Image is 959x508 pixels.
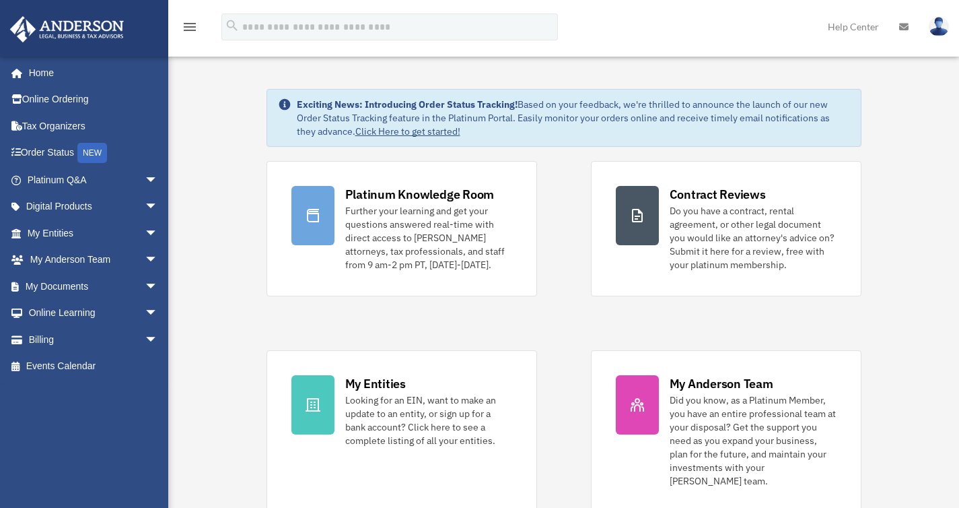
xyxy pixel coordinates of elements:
a: Digital Productsarrow_drop_down [9,193,178,220]
a: My Entitiesarrow_drop_down [9,220,178,247]
a: My Anderson Teamarrow_drop_down [9,247,178,274]
img: User Pic [929,17,949,36]
div: Did you know, as a Platinum Member, you have an entire professional team at your disposal? Get th... [670,393,837,488]
div: Do you have a contract, rental agreement, or other legal document you would like an attorney's ad... [670,204,837,272]
i: search [225,18,240,33]
span: arrow_drop_down [145,326,172,354]
a: menu [182,24,198,35]
div: Contract Reviews [670,186,766,203]
a: My Documentsarrow_drop_down [9,273,178,300]
a: Order StatusNEW [9,139,178,167]
span: arrow_drop_down [145,247,172,274]
a: Click Here to get started! [355,125,460,137]
i: menu [182,19,198,35]
div: My Entities [345,375,406,392]
div: Based on your feedback, we're thrilled to announce the launch of our new Order Status Tracking fe... [297,98,850,138]
div: Platinum Knowledge Room [345,186,495,203]
a: Billingarrow_drop_down [9,326,178,353]
a: Events Calendar [9,353,178,380]
div: Further your learning and get your questions answered real-time with direct access to [PERSON_NAM... [345,204,512,272]
a: Online Ordering [9,86,178,113]
div: NEW [77,143,107,163]
strong: Exciting News: Introducing Order Status Tracking! [297,98,518,110]
span: arrow_drop_down [145,220,172,247]
span: arrow_drop_down [145,166,172,194]
a: Contract Reviews Do you have a contract, rental agreement, or other legal document you would like... [591,161,861,296]
a: Online Learningarrow_drop_down [9,300,178,327]
a: Home [9,59,172,86]
span: arrow_drop_down [145,193,172,221]
div: Looking for an EIN, want to make an update to an entity, or sign up for a bank account? Click her... [345,393,512,447]
a: Platinum Knowledge Room Further your learning and get your questions answered real-time with dire... [267,161,537,296]
span: arrow_drop_down [145,300,172,327]
img: Anderson Advisors Platinum Portal [6,16,128,42]
a: Platinum Q&Aarrow_drop_down [9,166,178,193]
div: My Anderson Team [670,375,773,392]
a: Tax Organizers [9,113,178,139]
span: arrow_drop_down [145,273,172,300]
